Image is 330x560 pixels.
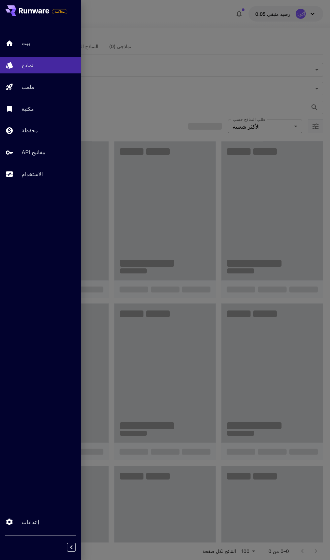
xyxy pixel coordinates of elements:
div: انهيار الشريط الجانبي [72,541,81,553]
font: إعدادات [22,519,39,525]
font: مفاتيح API [22,149,45,156]
font: محفظة [22,127,38,134]
font: بيت [22,40,30,46]
font: مكتبة [22,105,34,112]
font: الاستخدام [22,171,43,177]
button: انهيار الشريط الجانبي [67,543,76,552]
font: نماذج [22,62,33,68]
font: محاكمة [55,9,65,13]
font: ملعب [22,84,34,90]
span: أضف بطاقة الدفع الخاصة بك لتمكينك من استخدام المنصة بكامل وظائفها. [52,7,67,15]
